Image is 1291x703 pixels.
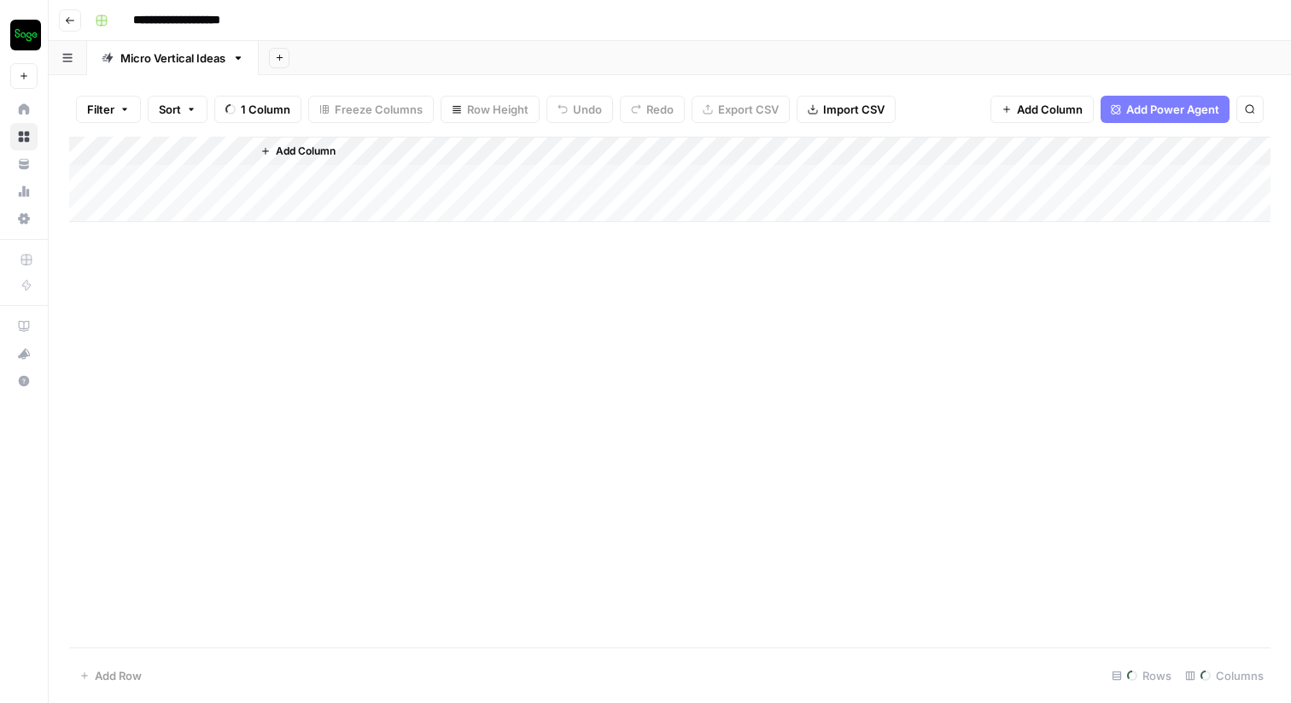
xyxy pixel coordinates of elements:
div: Micro Vertical Ideas [120,50,225,67]
button: Filter [76,96,141,123]
button: Add Column [254,140,342,162]
span: Redo [646,101,674,118]
span: Undo [573,101,602,118]
span: Add Column [1017,101,1083,118]
button: Sort [148,96,207,123]
button: Add Column [990,96,1094,123]
button: 1 Column [214,96,301,123]
a: AirOps Academy [10,313,38,340]
button: Import CSV [797,96,896,123]
span: Row Height [467,101,529,118]
a: Usage [10,178,38,205]
button: Redo [620,96,685,123]
button: Export CSV [692,96,790,123]
span: Add Column [276,144,336,159]
div: Columns [1178,662,1271,689]
span: 1 Column [241,101,290,118]
span: Freeze Columns [335,101,423,118]
button: Workspace: Sage SEO [10,14,38,56]
a: Home [10,96,38,123]
button: Undo [546,96,613,123]
button: Row Height [441,96,540,123]
span: Add Power Agent [1126,101,1219,118]
span: Export CSV [718,101,779,118]
span: Filter [87,101,114,118]
img: Sage SEO Logo [10,20,41,50]
button: Help + Support [10,367,38,395]
div: Rows [1105,662,1178,689]
button: Add Row [69,662,152,689]
button: Add Power Agent [1101,96,1230,123]
a: Browse [10,123,38,150]
button: What's new? [10,340,38,367]
button: Freeze Columns [308,96,434,123]
span: Add Row [95,667,142,684]
span: Sort [159,101,181,118]
div: What's new? [11,341,37,366]
span: Import CSV [823,101,885,118]
a: Micro Vertical Ideas [87,41,259,75]
a: Settings [10,205,38,232]
a: Your Data [10,150,38,178]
